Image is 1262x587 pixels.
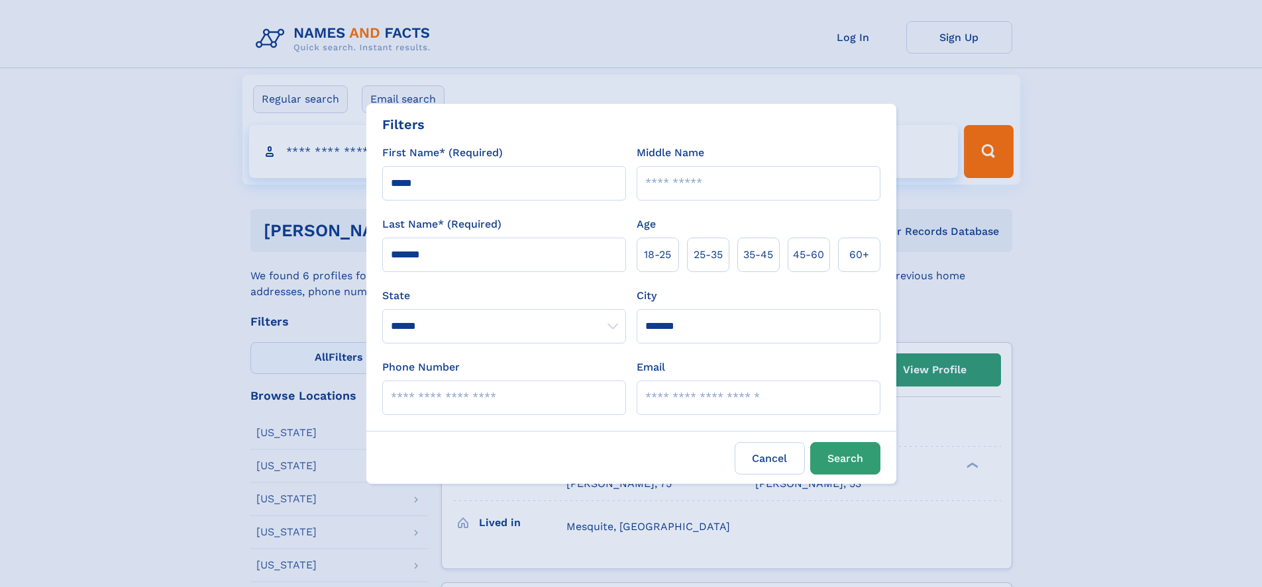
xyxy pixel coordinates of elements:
[382,288,626,304] label: State
[637,216,656,232] label: Age
[644,247,671,263] span: 18‑25
[382,216,501,232] label: Last Name* (Required)
[637,359,665,375] label: Email
[382,114,425,134] div: Filters
[382,145,503,161] label: First Name* (Required)
[637,145,704,161] label: Middle Name
[694,247,723,263] span: 25‑35
[743,247,773,263] span: 35‑45
[637,288,657,304] label: City
[793,247,824,263] span: 45‑60
[810,442,880,474] button: Search
[735,442,805,474] label: Cancel
[382,359,460,375] label: Phone Number
[849,247,869,263] span: 60+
